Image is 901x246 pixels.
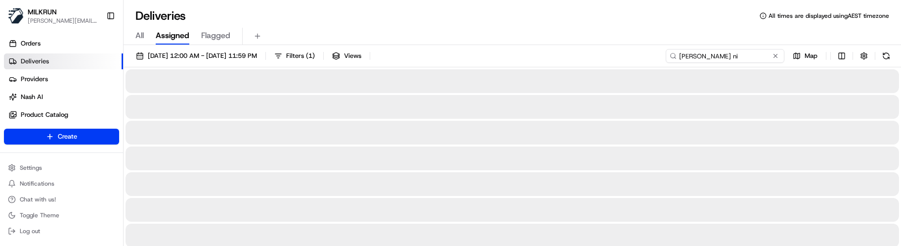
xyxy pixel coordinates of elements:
a: Product Catalog [4,107,123,123]
span: Flagged [201,30,230,42]
span: Chat with us! [20,196,56,203]
span: Orders [21,39,41,48]
button: Create [4,129,119,145]
span: Map [805,51,817,60]
span: Settings [20,164,42,172]
span: Nash AI [21,93,43,101]
button: Log out [4,224,119,238]
span: Create [58,132,77,141]
input: Type to search [666,49,784,63]
span: Notifications [20,180,54,188]
a: Orders [4,36,123,51]
span: [DATE] 12:00 AM - [DATE] 11:59 PM [148,51,257,60]
button: [DATE] 12:00 AM - [DATE] 11:59 PM [131,49,261,63]
span: All [135,30,144,42]
button: Filters(1) [270,49,319,63]
span: All times are displayed using AEST timezone [769,12,889,20]
span: ( 1 ) [306,51,315,60]
button: MILKRUN [28,7,57,17]
span: Log out [20,227,40,235]
a: Nash AI [4,89,123,105]
span: Assigned [156,30,189,42]
img: MILKRUN [8,8,24,24]
span: Filters [286,51,315,60]
button: Settings [4,161,119,175]
span: Toggle Theme [20,211,59,219]
button: [PERSON_NAME][EMAIL_ADDRESS][DOMAIN_NAME] [28,17,98,25]
button: Refresh [879,49,893,63]
span: Views [344,51,361,60]
button: Views [328,49,366,63]
span: Deliveries [21,57,49,66]
button: Map [788,49,822,63]
span: Providers [21,75,48,84]
button: Toggle Theme [4,208,119,222]
span: Product Catalog [21,110,68,119]
a: Deliveries [4,53,123,69]
button: Notifications [4,177,119,191]
h1: Deliveries [135,8,186,24]
a: Providers [4,71,123,87]
button: MILKRUNMILKRUN[PERSON_NAME][EMAIL_ADDRESS][DOMAIN_NAME] [4,4,102,28]
button: Chat with us! [4,193,119,206]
